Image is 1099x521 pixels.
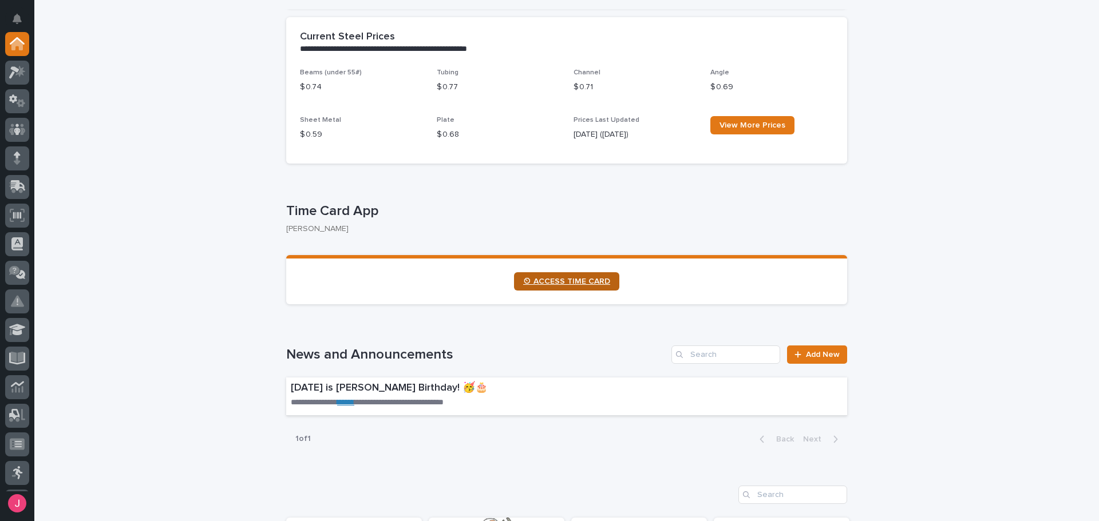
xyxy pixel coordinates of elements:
[574,69,600,76] span: Channel
[437,129,560,141] p: $ 0.68
[738,486,847,504] input: Search
[286,425,320,453] p: 1 of 1
[14,14,29,32] div: Notifications
[437,117,454,124] span: Plate
[300,129,423,141] p: $ 0.59
[803,435,828,443] span: Next
[437,69,458,76] span: Tubing
[300,69,362,76] span: Beams (under 55#)
[291,382,684,395] p: [DATE] is [PERSON_NAME] Birthday! 🥳🎂
[286,347,667,363] h1: News and Announcements
[787,345,847,364] a: Add New
[574,117,639,124] span: Prices Last Updated
[514,272,619,291] a: ⏲ ACCESS TIME CARD
[710,81,833,93] p: $ 0.69
[710,69,729,76] span: Angle
[286,203,843,220] p: Time Card App
[806,351,840,359] span: Add New
[574,129,697,141] p: [DATE] ([DATE])
[5,491,29,515] button: users-avatar
[300,81,423,93] p: $ 0.74
[710,116,794,134] a: View More Prices
[437,81,560,93] p: $ 0.77
[798,434,847,444] button: Next
[300,31,395,43] h2: Current Steel Prices
[286,224,838,234] p: [PERSON_NAME]
[720,121,785,129] span: View More Prices
[523,277,610,285] span: ⏲ ACCESS TIME CARD
[671,345,780,364] input: Search
[574,81,697,93] p: $ 0.71
[750,434,798,444] button: Back
[5,7,29,31] button: Notifications
[300,117,341,124] span: Sheet Metal
[769,435,794,443] span: Back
